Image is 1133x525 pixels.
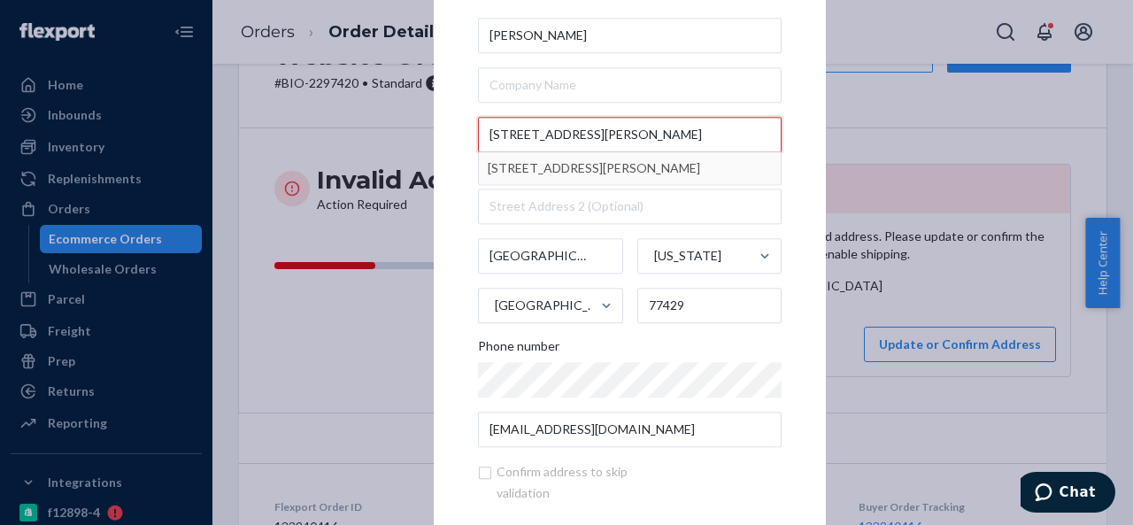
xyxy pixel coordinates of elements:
[478,337,559,362] span: Phone number
[637,288,782,323] input: ZIP Code
[478,18,782,53] input: First & Last Name
[495,297,599,314] div: [GEOGRAPHIC_DATA]
[493,288,495,323] input: [GEOGRAPHIC_DATA]
[652,238,654,274] input: [US_STATE]
[488,152,772,184] div: [STREET_ADDRESS][PERSON_NAME]
[478,412,782,447] input: Email (Only Required for International)
[478,238,623,274] input: City
[478,117,782,152] input: [STREET_ADDRESS][PERSON_NAME] Street1 cannot exceed 35 characters
[1021,472,1115,516] iframe: Opens a widget where you can chat to one of our agents
[654,247,721,265] div: [US_STATE]
[478,67,782,103] input: Company Name
[478,189,782,224] input: Street Address 2 (Optional)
